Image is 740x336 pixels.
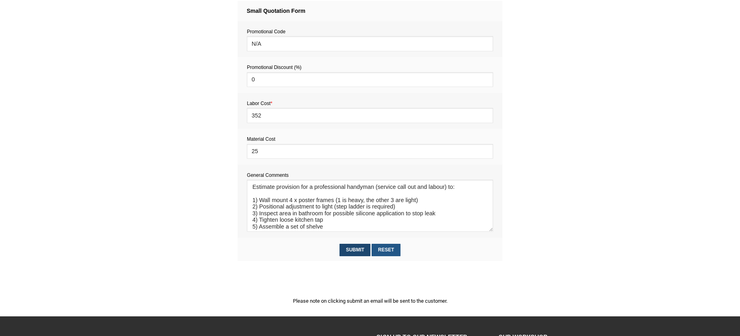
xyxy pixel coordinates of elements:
[238,297,502,305] p: Please note on clicking submit an email will be sent to the customer.
[247,108,493,123] input: EX: 30
[247,101,272,106] span: Labor Cost
[247,136,275,142] span: Material Cost
[247,65,301,70] span: Promotional Discount (%)
[340,244,370,256] input: Submit
[247,172,289,178] span: General Comments
[247,8,305,14] strong: Small Quotation Form
[247,144,493,159] input: EX: 300
[372,244,400,256] input: Reset
[247,29,285,34] span: Promotional Code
